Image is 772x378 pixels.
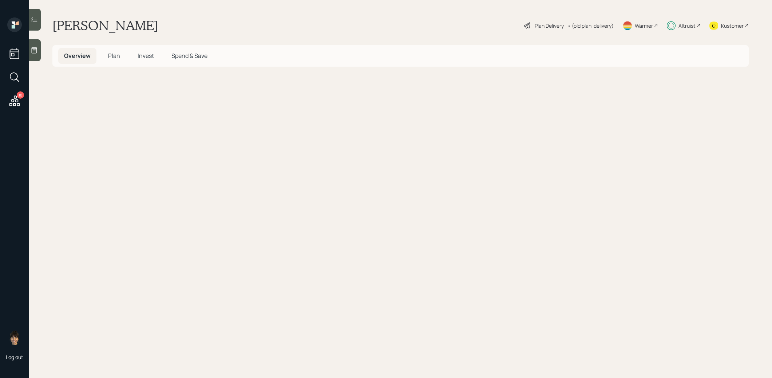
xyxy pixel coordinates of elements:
div: Log out [6,354,23,361]
div: Altruist [678,22,696,29]
span: Invest [138,52,154,60]
div: Kustomer [721,22,744,29]
div: Plan Delivery [535,22,564,29]
h1: [PERSON_NAME] [52,17,158,34]
span: Overview [64,52,91,60]
span: Plan [108,52,120,60]
span: Spend & Save [171,52,207,60]
div: 10 [17,91,24,99]
div: Warmer [635,22,653,29]
img: treva-nostdahl-headshot.png [7,330,22,345]
div: • (old plan-delivery) [567,22,614,29]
